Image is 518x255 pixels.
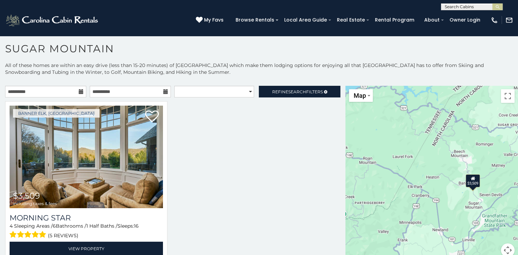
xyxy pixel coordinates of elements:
span: 1 Half Baths / [86,223,117,229]
a: Rental Program [371,15,418,25]
a: Banner Elk, [GEOGRAPHIC_DATA] [13,109,100,118]
a: About [421,15,443,25]
img: phone-regular-white.png [491,16,498,24]
span: including taxes & fees [13,201,57,206]
span: My Favs [204,16,224,24]
span: Map [354,92,366,99]
a: Local Area Guide [281,15,330,25]
a: Owner Login [446,15,484,25]
span: 6 [53,223,56,229]
span: $3,509 [13,191,40,201]
img: White-1-2.png [5,13,100,27]
button: Toggle fullscreen view [501,89,515,103]
a: Real Estate [333,15,368,25]
a: Browse Rentals [232,15,278,25]
span: Search [288,89,306,94]
span: 4 [10,223,13,229]
img: Morning Star [10,106,163,208]
div: $3,509 [466,174,480,187]
a: Morning Star [10,213,163,223]
a: Add to favorites [145,110,159,124]
span: Refine Filters [272,89,323,94]
img: mail-regular-white.png [505,16,513,24]
a: RefineSearchFilters [259,86,340,97]
span: (5 reviews) [48,231,78,240]
a: My Favs [196,16,225,24]
div: Sleeping Areas / Bathrooms / Sleeps: [10,223,163,240]
button: Change map style [349,89,373,102]
a: Morning Star $3,509 including taxes & fees [10,106,163,208]
span: 16 [134,223,139,229]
